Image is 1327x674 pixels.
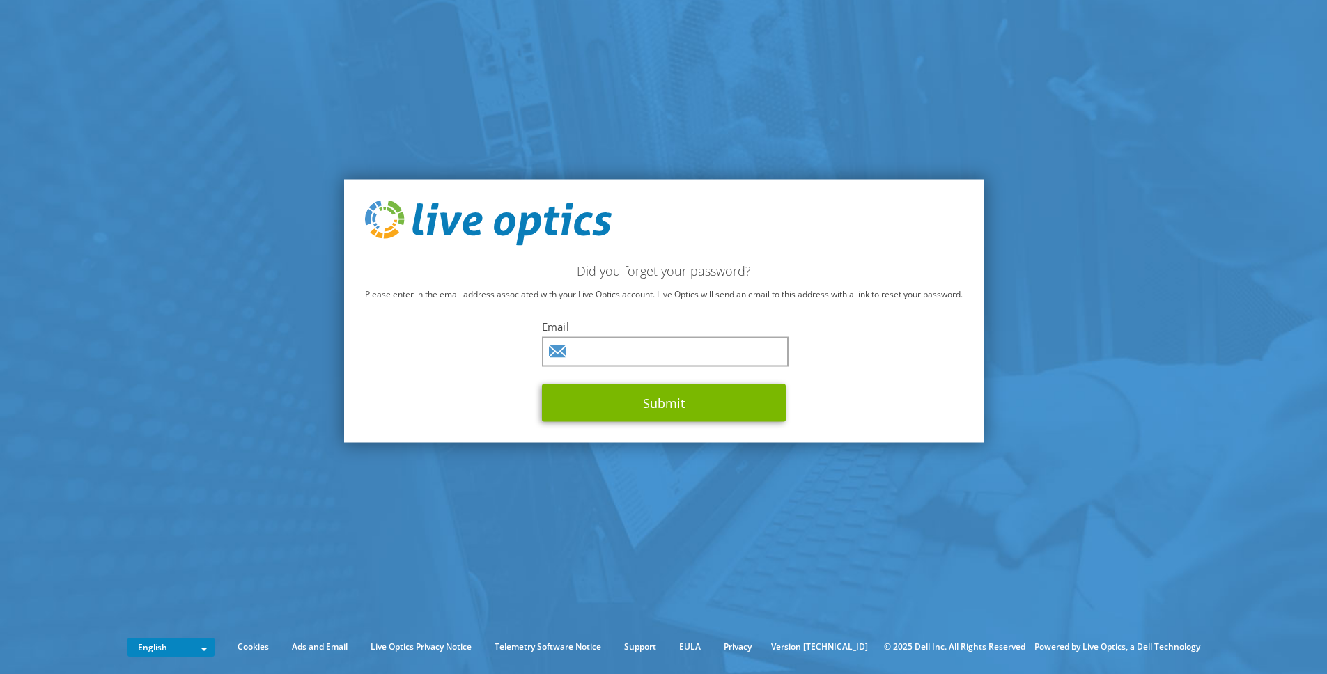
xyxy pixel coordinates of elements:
[1034,639,1200,655] li: Powered by Live Optics, a Dell Technology
[281,639,358,655] a: Ads and Email
[227,639,279,655] a: Cookies
[713,639,762,655] a: Privacy
[877,639,1032,655] li: © 2025 Dell Inc. All Rights Reserved
[669,639,711,655] a: EULA
[614,639,667,655] a: Support
[484,639,612,655] a: Telemetry Software Notice
[542,384,786,422] button: Submit
[542,320,786,334] label: Email
[365,200,612,246] img: live_optics_svg.svg
[365,263,963,279] h2: Did you forget your password?
[365,287,963,302] p: Please enter in the email address associated with your Live Optics account. Live Optics will send...
[764,639,875,655] li: Version [TECHNICAL_ID]
[360,639,482,655] a: Live Optics Privacy Notice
